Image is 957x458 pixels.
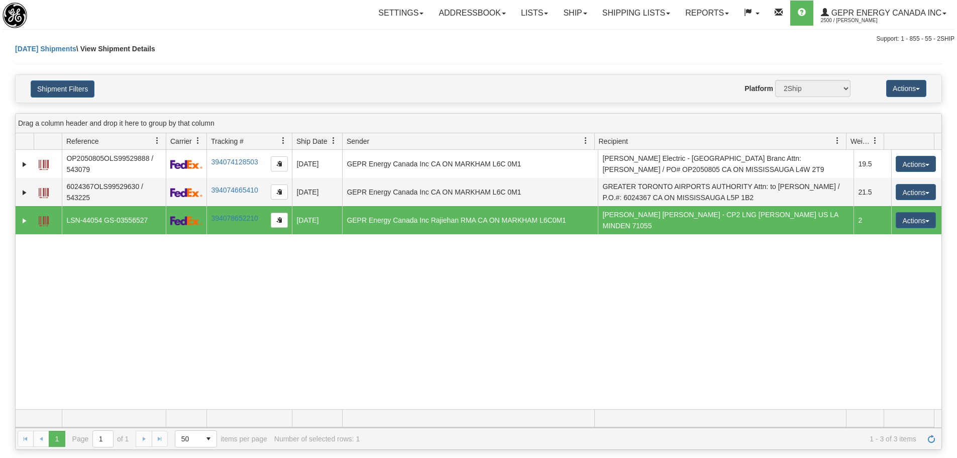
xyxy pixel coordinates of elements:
[211,158,258,166] a: 394074128503
[20,159,30,169] a: Expand
[62,206,166,234] td: LSN-44054 GS-03556527
[20,188,30,198] a: Expand
[189,132,206,149] a: Carrier filter column settings
[170,136,192,146] span: Carrier
[577,132,594,149] a: Sender filter column settings
[271,156,288,171] button: Copy to clipboard
[934,177,956,280] iframe: chat widget
[62,178,166,206] td: 6024367OLS99529630 / 543225
[854,150,891,178] td: 19.5
[200,431,217,447] span: select
[3,35,954,43] div: Support: 1 - 855 - 55 - 2SHIP
[211,186,258,194] a: 394074665410
[170,160,202,169] img: 2 - FedEx
[342,206,598,234] td: GEPR Energy Canada Inc Rajiehan RMA CA ON MARKHAM L6C0M1
[211,136,244,146] span: Tracking #
[347,136,369,146] span: Sender
[886,80,926,97] button: Actions
[896,156,936,172] button: Actions
[175,430,217,447] span: Page sizes drop down
[39,184,49,200] a: Label
[62,133,166,150] th: Press ctrl + space to group
[598,206,854,234] td: [PERSON_NAME] [PERSON_NAME] - CP2 LNG [PERSON_NAME] US LA MINDEN 71055
[678,1,736,26] a: Reports
[292,133,342,150] th: Press ctrl + space to group
[274,435,360,443] div: Number of selected rows: 1
[367,435,916,443] span: 1 - 3 of 3 items
[821,16,896,26] span: 2500 / [PERSON_NAME]
[745,83,773,94] label: Platform
[20,216,30,226] a: Expand
[296,136,327,146] span: Ship Date
[884,133,934,150] th: Press ctrl + space to group
[867,132,884,149] a: Weight filter column settings
[371,1,431,26] a: Settings
[594,133,846,150] th: Press ctrl + space to group
[598,150,854,178] td: [PERSON_NAME] Electric - [GEOGRAPHIC_DATA] Branc Attn: [PERSON_NAME] / PO# OP2050805 CA ON MISSIS...
[599,136,628,146] span: Recipient
[292,150,342,178] td: [DATE]
[15,45,76,53] a: [DATE] Shipments
[342,150,598,178] td: GEPR Energy Canada Inc CA ON MARKHAM L6C 0M1
[149,132,166,149] a: Reference filter column settings
[181,434,194,444] span: 50
[39,155,49,171] a: Label
[275,132,292,149] a: Tracking # filter column settings
[31,80,94,98] button: Shipment Filters
[598,178,854,206] td: GREATER TORONTO AIRPORTS AUTHORITY Attn: to [PERSON_NAME] / P.O.#: 6024367 CA ON MISSISSAUGA L5P 1B2
[513,1,556,26] a: Lists
[16,114,941,133] div: grid grouping header
[39,212,49,228] a: Label
[325,132,342,149] a: Ship Date filter column settings
[271,213,288,228] button: Copy to clipboard
[923,431,939,447] a: Refresh
[170,188,202,197] img: 2 - FedEx
[292,206,342,234] td: [DATE]
[211,214,258,222] a: 394078652210
[93,431,113,447] input: Page 1
[206,133,292,150] th: Press ctrl + space to group
[342,178,598,206] td: GEPR Energy Canada Inc CA ON MARKHAM L6C 0M1
[829,132,846,149] a: Recipient filter column settings
[813,1,954,26] a: GEPR Energy Canada Inc 2500 / [PERSON_NAME]
[342,133,594,150] th: Press ctrl + space to group
[34,133,62,150] th: Press ctrl + space to group
[854,178,891,206] td: 21.5
[292,178,342,206] td: [DATE]
[166,133,206,150] th: Press ctrl + space to group
[850,136,872,146] span: Weight
[431,1,513,26] a: Addressbook
[170,216,202,225] img: 2 - FedEx
[271,185,288,200] button: Copy to clipboard
[3,3,27,28] img: logo2500.jpg
[72,430,129,447] span: Page of 1
[175,430,267,447] span: items per page
[846,133,884,150] th: Press ctrl + space to group
[896,184,936,200] button: Actions
[595,1,678,26] a: Shipping lists
[76,45,155,53] span: \ View Shipment Details
[49,431,65,447] span: Page 1
[66,136,99,146] span: Reference
[896,212,936,228] button: Actions
[829,9,941,17] span: GEPR Energy Canada Inc
[556,1,594,26] a: Ship
[854,206,891,234] td: 2
[62,150,166,178] td: OP2050805OLS99529888 / 543079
